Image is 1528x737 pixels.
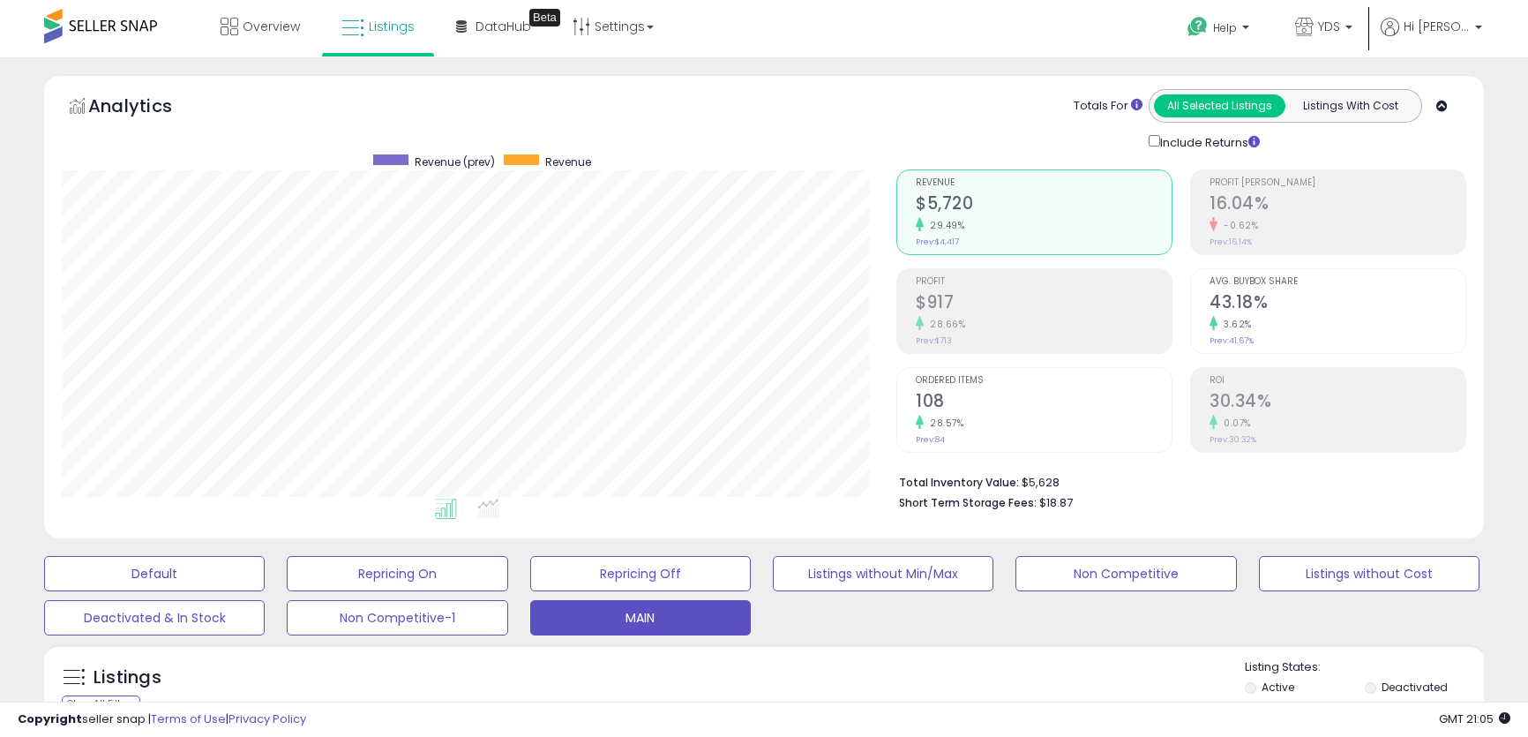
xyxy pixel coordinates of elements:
[924,318,965,331] small: 28.66%
[530,600,751,635] button: MAIN
[773,556,993,591] button: Listings without Min/Max
[1404,18,1470,35] span: Hi [PERSON_NAME]
[899,495,1037,510] b: Short Term Storage Fees:
[1217,219,1258,232] small: -0.62%
[916,434,945,445] small: Prev: 84
[1210,391,1465,415] h2: 30.34%
[530,556,751,591] button: Repricing Off
[62,696,140,712] div: Clear All Filters
[545,154,591,169] span: Revenue
[1210,292,1465,316] h2: 43.18%
[1318,18,1340,35] span: YDS
[1259,556,1479,591] button: Listings without Cost
[1262,699,1326,714] label: Out of Stock
[1039,494,1073,511] span: $18.87
[1217,318,1252,331] small: 3.62%
[1382,699,1429,714] label: Archived
[1210,237,1252,247] small: Prev: 16.14%
[924,417,963,430] small: 28.57%
[1210,434,1256,445] small: Prev: 30.32%
[1213,20,1237,35] span: Help
[1439,711,1510,727] span: 2025-09-10 21:05 GMT
[287,556,507,591] button: Repricing On
[1154,94,1285,117] button: All Selected Listings
[1015,556,1236,591] button: Non Competitive
[899,470,1453,492] li: $5,628
[369,18,415,35] span: Listings
[916,391,1172,415] h2: 108
[1210,178,1465,188] span: Profit [PERSON_NAME]
[1217,417,1251,430] small: 0.07%
[1210,376,1465,386] span: ROI
[916,277,1172,287] span: Profit
[88,94,206,123] h5: Analytics
[1173,3,1267,57] a: Help
[1285,94,1416,117] button: Listings With Cost
[1210,335,1254,346] small: Prev: 41.67%
[916,237,959,247] small: Prev: $4,417
[1245,659,1484,676] p: Listing States:
[18,711,82,727] strong: Copyright
[916,193,1172,217] h2: $5,720
[1074,98,1142,115] div: Totals For
[1382,680,1448,695] label: Deactivated
[916,376,1172,386] span: Ordered Items
[1262,680,1294,695] label: Active
[916,178,1172,188] span: Revenue
[228,711,306,727] a: Privacy Policy
[44,600,265,635] button: Deactivated & In Stock
[924,219,964,232] small: 29.49%
[243,18,300,35] span: Overview
[415,154,495,169] span: Revenue (prev)
[476,18,531,35] span: DataHub
[1187,16,1209,38] i: Get Help
[18,711,306,728] div: seller snap | |
[529,9,560,26] div: Tooltip anchor
[1135,132,1281,152] div: Include Returns
[151,711,226,727] a: Terms of Use
[94,666,161,690] h5: Listings
[287,600,507,635] button: Non Competitive-1
[1381,18,1482,57] a: Hi [PERSON_NAME]
[916,335,952,346] small: Prev: $713
[1210,193,1465,217] h2: 16.04%
[1210,277,1465,287] span: Avg. Buybox Share
[44,556,265,591] button: Default
[899,475,1019,490] b: Total Inventory Value:
[916,292,1172,316] h2: $917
